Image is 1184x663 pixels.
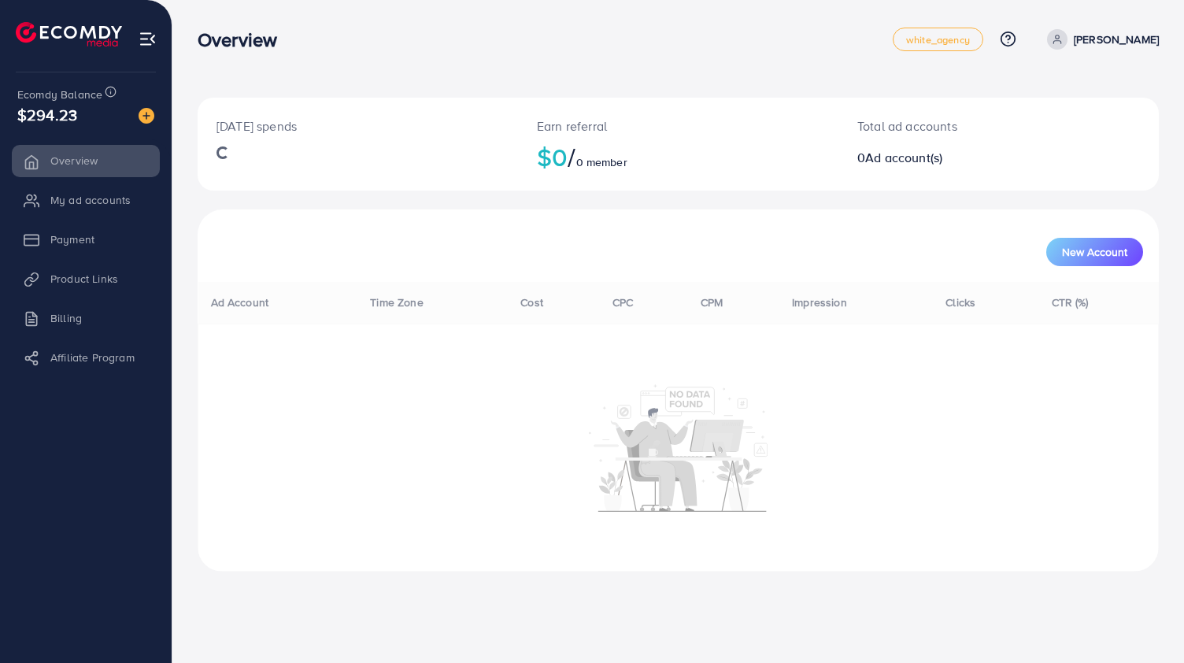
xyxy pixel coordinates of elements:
img: logo [16,22,122,46]
span: Ecomdy Balance [17,87,102,102]
h2: 0 [857,150,1060,165]
p: [DATE] spends [216,117,499,135]
span: Ad account(s) [865,149,942,166]
p: [PERSON_NAME] [1074,30,1159,49]
span: 0 member [576,154,627,170]
h3: Overview [198,28,290,51]
span: / [568,139,575,175]
span: $294.23 [17,103,77,126]
span: New Account [1062,246,1127,257]
a: white_agency [893,28,983,51]
img: image [139,108,154,124]
a: [PERSON_NAME] [1041,29,1159,50]
p: Earn referral [537,117,820,135]
button: New Account [1046,238,1143,266]
p: Total ad accounts [857,117,1060,135]
h2: $0 [537,142,820,172]
img: menu [139,30,157,48]
span: white_agency [906,35,970,45]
